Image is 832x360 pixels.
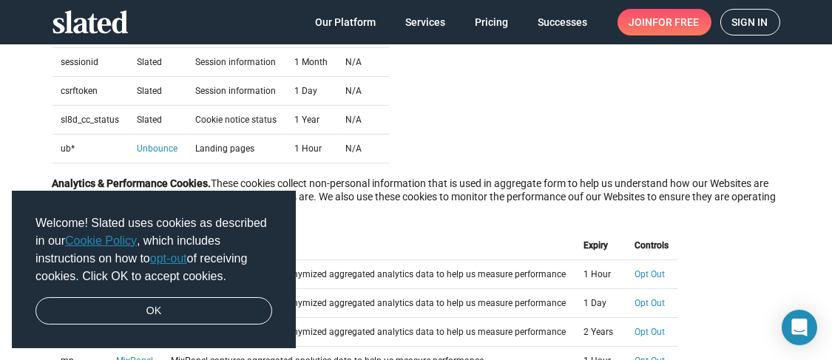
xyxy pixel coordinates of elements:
td: 1 Month [286,47,337,76]
td: 1 Day [286,76,337,105]
a: Our Platform [304,9,388,35]
td: N/A [337,105,389,134]
td: N/A [337,76,389,105]
td: 2 Years [575,317,626,346]
a: Sign in [720,9,780,35]
span: Our Platform [316,9,376,35]
span: Pricing [476,9,509,35]
td: Cookie notice status [187,105,286,134]
td: Slated [129,76,187,105]
a: Pricing [464,9,521,35]
td: Google Analytics captures anonymized aggregated analytics data to help us measure performance [163,259,575,288]
td: Google Analytics captures anonymized aggregated analytics data to help us measure performance [163,288,575,317]
a: dismiss cookie message [35,297,272,325]
a: Opt Out [635,298,666,308]
td: Session information [187,76,286,105]
div: cookieconsent [12,191,296,349]
td: sessionid [53,47,129,76]
a: opt-out [150,252,187,265]
span: for free [653,9,700,35]
a: Cookie Policy [65,234,137,247]
td: Slated [129,47,187,76]
td: Slated [129,105,187,134]
td: Session information [187,47,286,76]
td: N/A [337,47,389,76]
p: These cookies collect non-personal information that is used in aggregate form to help us understa... [53,177,780,218]
strong: Analytics & Performance Cookies. [53,177,212,189]
td: N/A [337,134,389,163]
td: 1 Day [575,288,626,317]
div: Open Intercom Messenger [782,310,817,345]
td: 1 Hour [575,259,626,288]
span: Join [629,9,700,35]
td: Google Analytics captures anonymized aggregated analytics data to help us measure performance [163,317,575,346]
span: Sign in [732,10,768,35]
a: Services [394,9,458,35]
th: Expiry [575,231,626,260]
span: Successes [538,9,588,35]
td: Landing pages [187,134,286,163]
a: Unbounce [138,143,178,154]
th: Controls [626,231,678,260]
a: Opt Out [635,269,666,279]
th: Description [163,231,575,260]
a: Joinfor free [618,9,711,35]
span: Welcome! Slated uses cookies as described in our , which includes instructions on how to of recei... [35,214,272,285]
td: sl8d_cc_status [53,105,129,134]
span: Services [406,9,446,35]
a: Opt Out [635,327,666,337]
a: Successes [527,9,600,35]
td: csrftoken [53,76,129,105]
td: 1 Year [286,105,337,134]
td: 1 Hour [286,134,337,163]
